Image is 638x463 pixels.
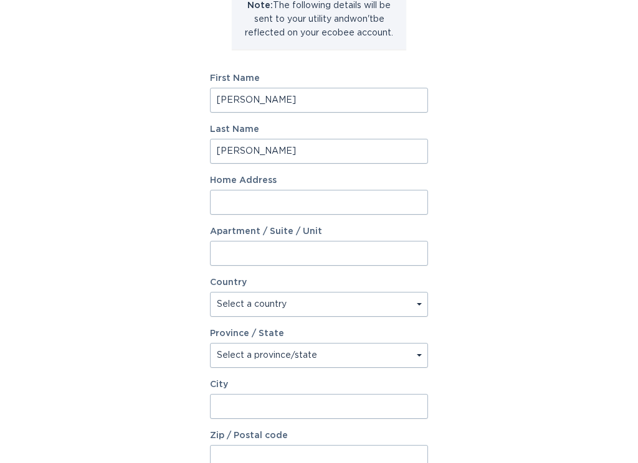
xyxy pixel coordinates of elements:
label: Last Name [210,125,428,134]
label: Province / State [210,329,284,338]
label: First Name [210,74,428,83]
label: Apartment / Suite / Unit [210,227,428,236]
label: City [210,380,428,389]
label: Home Address [210,176,428,185]
label: Country [210,278,247,287]
label: Zip / Postal code [210,431,428,440]
strong: Note: [247,1,273,10]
